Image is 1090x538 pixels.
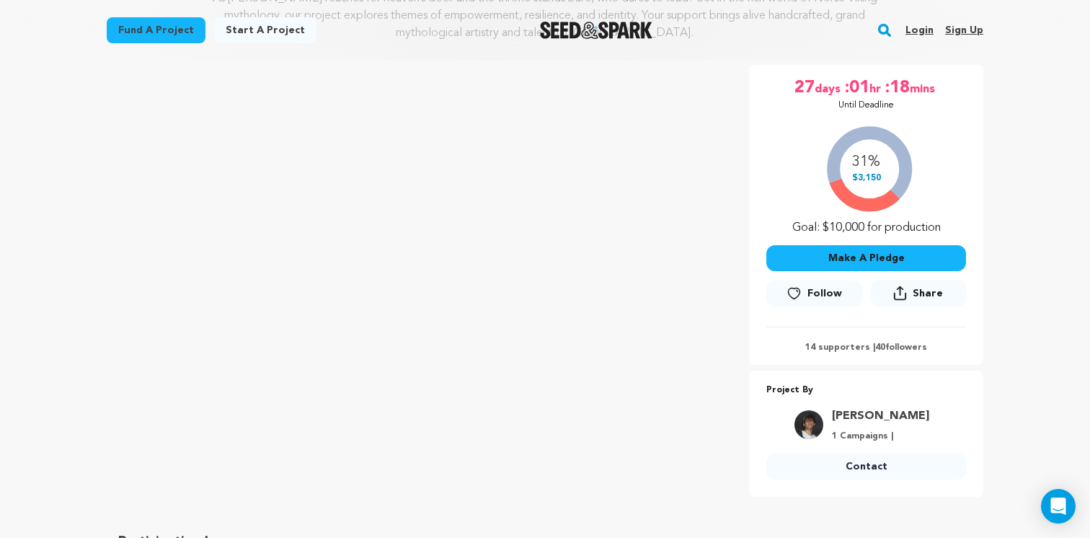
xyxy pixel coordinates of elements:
div: Open Intercom Messenger [1041,489,1076,524]
a: Start a project [214,17,316,43]
span: hr [869,76,884,100]
span: :01 [843,76,869,100]
span: days [815,76,843,100]
span: Share [913,286,943,301]
img: 8ab974be6d698231.jpg [794,410,823,439]
span: mins [910,76,938,100]
a: Sign up [945,19,983,42]
a: Goto Alex Footen profile [832,407,929,425]
p: Project By [766,382,966,399]
a: Contact [766,454,966,480]
button: Make A Pledge [766,245,966,271]
p: 1 Campaigns | [832,431,929,442]
p: 14 supporters | followers [766,342,966,353]
p: Until Deadline [838,100,894,111]
span: Share [871,280,966,312]
span: Follow [807,286,842,301]
span: 40 [875,343,885,352]
span: :18 [884,76,910,100]
a: Follow [766,281,861,307]
span: 27 [794,76,815,100]
a: Login [905,19,934,42]
a: Seed&Spark Homepage [540,22,653,39]
button: Share [871,280,966,307]
a: Fund a project [107,17,205,43]
img: Seed&Spark Logo Dark Mode [540,22,653,39]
